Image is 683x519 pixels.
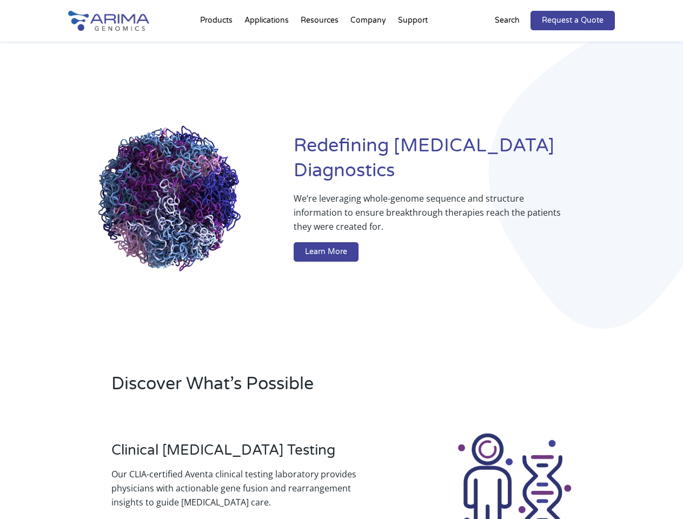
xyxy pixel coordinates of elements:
[111,372,470,404] h2: Discover What’s Possible
[294,134,615,191] h1: Redefining [MEDICAL_DATA] Diagnostics
[531,11,615,30] a: Request a Quote
[111,467,384,509] p: Our CLIA-certified Aventa clinical testing laboratory provides physicians with actionable gene fu...
[68,11,149,31] img: Arima-Genomics-logo
[294,191,572,242] p: We’re leveraging whole-genome sequence and structure information to ensure breakthrough therapies...
[629,467,683,519] iframe: Chat Widget
[495,14,520,28] p: Search
[294,242,359,262] a: Learn More
[111,442,384,467] h3: Clinical [MEDICAL_DATA] Testing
